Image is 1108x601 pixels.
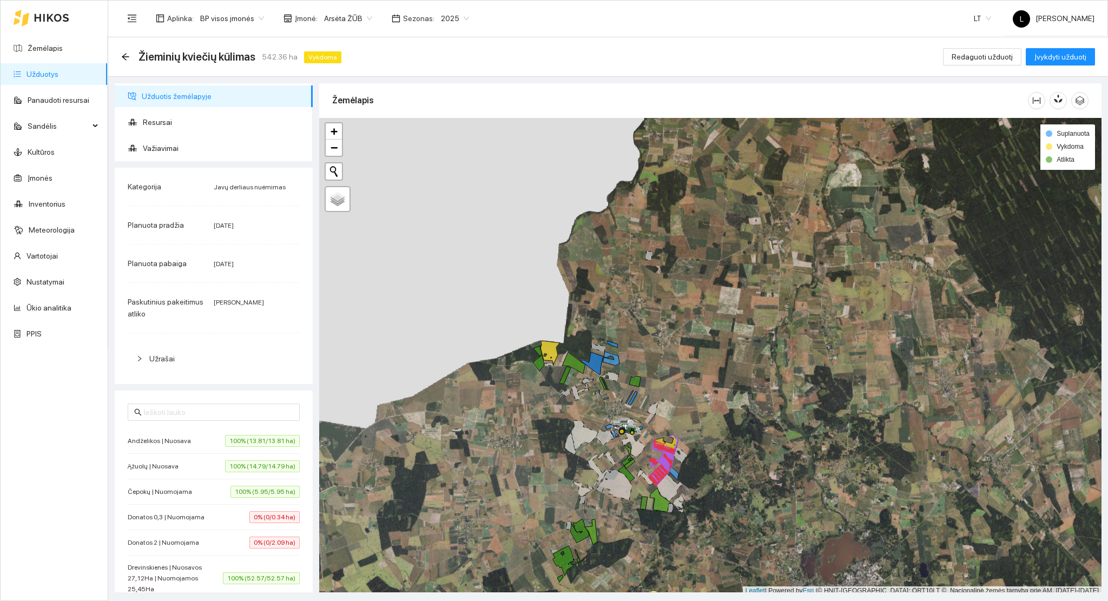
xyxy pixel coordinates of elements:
span: Resursai [143,111,304,133]
span: 100% (5.95/5.95 ha) [230,486,300,498]
div: Užrašai [128,346,300,371]
a: Žemėlapis [28,44,63,52]
span: Javų derliaus nuėmimas [214,183,286,191]
span: Vykdoma [304,51,341,63]
span: Užduotis žemėlapyje [142,85,304,107]
a: Esri [803,587,814,595]
span: Žieminių kviečių kūlimas [138,48,255,65]
a: Zoom out [326,140,342,156]
a: Kultūros [28,148,55,156]
span: Vykdoma [1057,143,1084,150]
span: Suplanuota [1057,130,1090,137]
span: + [331,124,338,138]
span: 2025 [441,10,469,27]
span: 100% (14.79/14.79 ha) [225,460,300,472]
span: Kategorija [128,182,161,191]
span: LT [974,10,991,27]
span: menu-fold [127,14,137,23]
span: 542.36 ha [262,51,298,63]
span: [PERSON_NAME] [1013,14,1094,23]
span: right [136,355,143,362]
a: Vartotojai [27,252,58,260]
span: [PERSON_NAME] [214,299,264,306]
span: column-width [1028,96,1045,105]
span: Čepokų | Nuomojama [128,486,197,497]
div: | Powered by © HNIT-[GEOGRAPHIC_DATA]; ORT10LT ©, Nacionalinė žemės tarnyba prie AM, [DATE]-[DATE] [743,586,1102,596]
a: Ūkio analitika [27,303,71,312]
span: Donatos 0,3 | Nuomojama [128,512,210,523]
a: Panaudoti resursai [28,96,89,104]
span: Drevinskienės | Nuosavos 27,12Ha | Nuomojamos 25,45Ha [128,562,223,595]
a: Layers [326,187,349,211]
span: Planuota pabaiga [128,259,187,268]
span: Planuota pradžia [128,221,184,229]
span: arrow-left [121,52,130,61]
span: calendar [392,14,400,23]
span: Arsėta ŽŪB [324,10,372,27]
span: Įvykdyti užduotį [1034,51,1086,63]
a: Leaflet [746,587,765,595]
div: Atgal [121,52,130,62]
span: Sezonas : [403,12,434,24]
button: menu-fold [121,8,143,29]
span: Važiavimai [143,137,304,159]
span: − [331,141,338,154]
button: Įvykdyti užduotį [1026,48,1095,65]
span: 0% (0/0.34 ha) [249,511,300,523]
span: Įmonė : [295,12,318,24]
a: Nustatymai [27,278,64,286]
span: Paskutinius pakeitimus atliko [128,298,203,318]
span: [DATE] [214,260,234,268]
span: Ąžuolų | Nuosava [128,461,184,472]
input: Ieškoti lauko [144,406,293,418]
span: Atlikta [1057,156,1074,163]
span: shop [283,14,292,23]
span: 100% (52.57/52.57 ha) [223,572,300,584]
span: [DATE] [214,222,234,229]
a: Užduotys [27,70,58,78]
span: Aplinka : [167,12,194,24]
a: Meteorologija [29,226,75,234]
a: Redaguoti užduotį [943,52,1021,61]
span: 100% (13.81/13.81 ha) [225,435,300,447]
button: column-width [1028,92,1045,109]
span: BP visos įmonės [200,10,264,27]
div: Žemėlapis [332,85,1028,116]
span: Donatos 2 | Nuomojama [128,537,205,548]
span: search [134,408,142,416]
span: layout [156,14,164,23]
a: Inventorius [29,200,65,208]
button: Redaguoti užduotį [943,48,1021,65]
span: Sandėlis [28,115,89,137]
span: L [1020,10,1024,28]
span: Redaguoti užduotį [952,51,1013,63]
a: Įmonės [28,174,52,182]
button: Initiate a new search [326,163,342,180]
span: Užrašai [149,354,175,363]
span: 0% (0/2.09 ha) [249,537,300,549]
span: Andželikos | Nuosava [128,435,196,446]
span: | [816,587,817,595]
a: PPIS [27,329,42,338]
a: Zoom in [326,123,342,140]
